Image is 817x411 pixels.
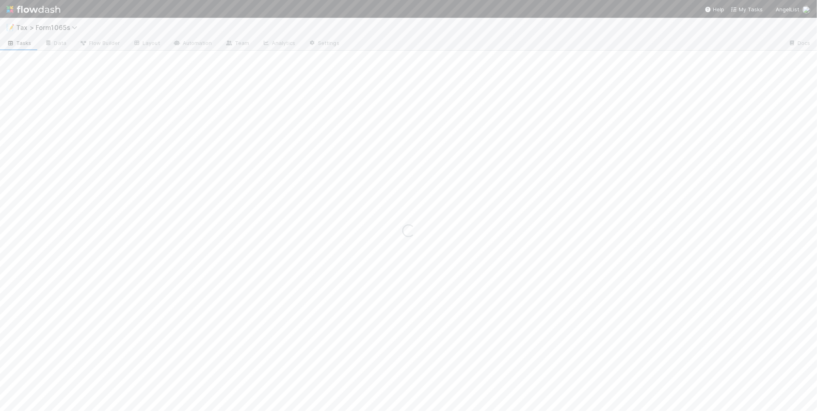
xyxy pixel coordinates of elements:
[73,37,126,50] a: Flow Builder
[38,37,73,50] a: Data
[256,37,302,50] a: Analytics
[802,6,811,14] img: avatar_45ea4894-10ca-450f-982d-dabe3bd75b0b.png
[6,2,60,16] img: logo-inverted-e16ddd16eac7371096b0.svg
[166,37,219,50] a: Automation
[731,6,763,13] span: My Tasks
[302,37,346,50] a: Settings
[16,23,81,32] span: Tax > Form1065s
[219,37,256,50] a: Team
[6,24,15,31] span: 📝
[731,5,763,13] a: My Tasks
[782,37,817,50] a: Docs
[79,39,120,47] span: Flow Builder
[6,39,32,47] span: Tasks
[126,37,166,50] a: Layout
[776,6,799,13] span: AngelList
[705,5,724,13] div: Help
